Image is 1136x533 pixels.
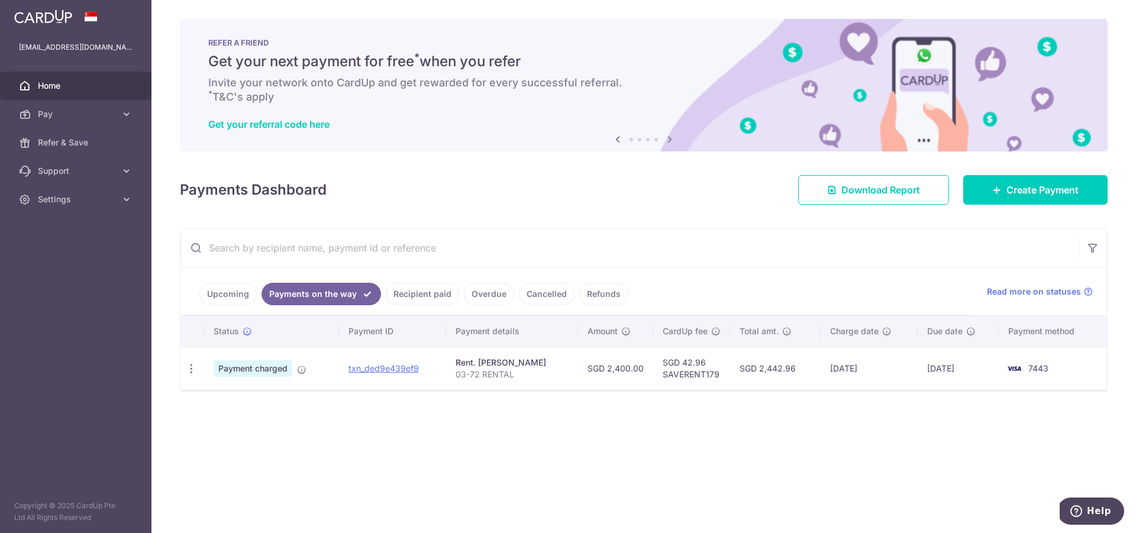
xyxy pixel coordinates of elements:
span: Due date [927,325,963,337]
span: CardUp fee [663,325,708,337]
a: Get your referral code here [208,118,330,130]
span: 7443 [1028,363,1048,373]
p: [EMAIL_ADDRESS][DOMAIN_NAME] [19,41,133,53]
span: Charge date [830,325,879,337]
img: CardUp [14,9,72,24]
a: Payments on the way [262,283,381,305]
span: Home [38,80,116,92]
td: SGD 2,400.00 [578,347,653,390]
span: Payment charged [214,360,292,377]
div: Rent. [PERSON_NAME] [456,357,569,369]
iframe: Opens a widget where you can find more information [1060,498,1124,527]
th: Payment method [999,316,1107,347]
p: REFER A FRIEND [208,38,1079,47]
a: Create Payment [963,175,1108,205]
span: Read more on statuses [987,286,1081,298]
h6: Invite your network onto CardUp and get rewarded for every successful referral. T&C's apply [208,76,1079,104]
a: Refunds [579,283,628,305]
input: Search by recipient name, payment id or reference [180,229,1079,267]
td: SGD 42.96 SAVERENT179 [653,347,730,390]
span: Amount [588,325,618,337]
a: Cancelled [519,283,575,305]
h4: Payments Dashboard [180,179,327,201]
span: Download Report [841,183,920,197]
a: Download Report [798,175,949,205]
td: [DATE] [821,347,918,390]
span: Pay [38,108,116,120]
h5: Get your next payment for free when you refer [208,52,1079,71]
a: Upcoming [199,283,257,305]
span: Create Payment [1006,183,1079,197]
span: Support [38,165,116,177]
p: 03-72 RENTAL [456,369,569,380]
a: txn_ded9e439ef9 [348,363,419,373]
a: Recipient paid [386,283,459,305]
span: Settings [38,193,116,205]
span: Total amt. [740,325,779,337]
td: [DATE] [918,347,999,390]
img: Bank Card [1002,361,1026,376]
th: Payment ID [339,316,447,347]
a: Read more on statuses [987,286,1093,298]
span: Refer & Save [38,137,116,148]
img: RAF banner [180,19,1108,151]
th: Payment details [446,316,578,347]
a: Overdue [464,283,514,305]
span: Status [214,325,239,337]
td: SGD 2,442.96 [730,347,821,390]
